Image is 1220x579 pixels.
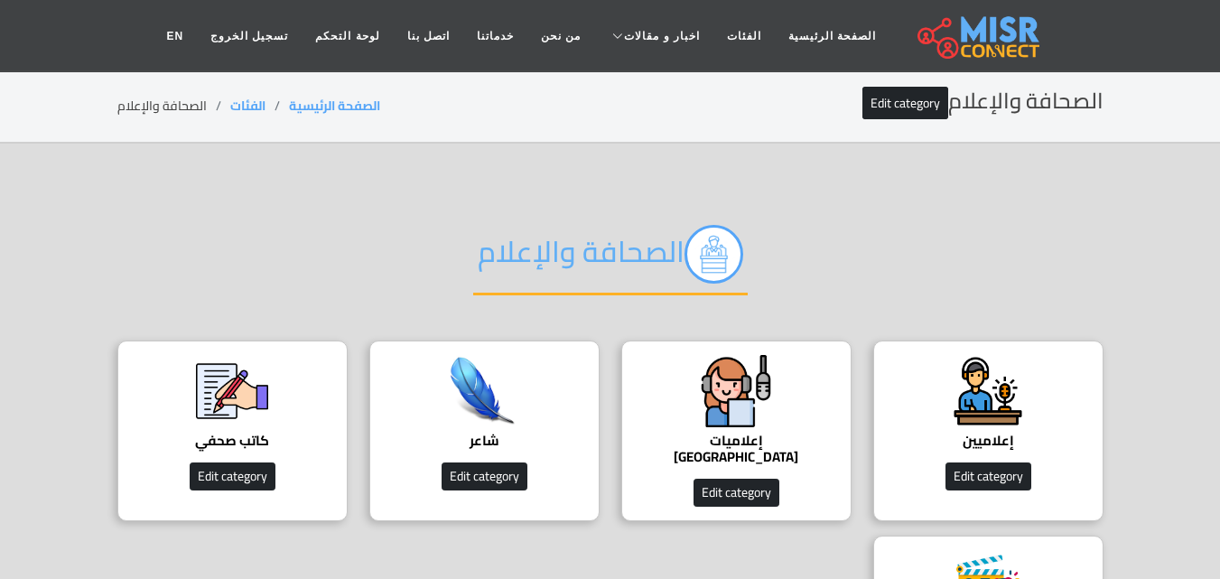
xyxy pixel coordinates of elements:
button: Edit category [694,479,779,507]
a: EN [153,19,197,53]
button: Edit category [442,462,527,490]
a: خدماتنا [463,19,527,53]
img: b0eFKU3iLoA5nwHVOnll.png [196,355,268,427]
a: الصفحة الرئيسية [775,19,889,53]
a: شاعر Edit category [359,341,610,521]
a: من نحن [527,19,594,53]
button: Edit category [190,462,275,490]
h4: شاعر [397,433,572,449]
img: ee5C6edIbzSpwllweW8y.png [952,355,1024,427]
h4: كاتب صحفي [145,433,320,449]
li: الصحافة والإعلام [117,97,230,116]
a: Edit category [862,87,948,119]
h4: إعلاميين [901,433,1076,449]
a: كاتب صحفي Edit category [107,341,359,521]
a: اخبار و مقالات [594,19,713,53]
a: إعلاميين Edit category [862,341,1114,521]
a: الفئات [713,19,775,53]
img: tbox0J5BLoEiwpJHLFC9.png [700,355,772,427]
img: JjILvzcxQrBDe1ZaisaT.png [448,355,520,425]
img: الصحافة والإعلام [685,225,743,284]
a: تسجيل الخروج [197,19,302,53]
a: الفئات [230,94,265,117]
button: Edit category [945,462,1031,490]
a: لوحة التحكم [302,19,393,53]
h2: الصحافة والإعلام [862,89,1104,115]
a: اتصل بنا [394,19,463,53]
a: الصفحة الرئيسية [289,94,380,117]
h2: الصحافة والإعلام [473,225,748,295]
img: main.misr_connect [917,14,1038,59]
span: اخبار و مقالات [624,28,700,44]
h4: إعلاميات [GEOGRAPHIC_DATA] [649,433,824,465]
a: إعلاميات [GEOGRAPHIC_DATA] Edit category [610,341,862,521]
